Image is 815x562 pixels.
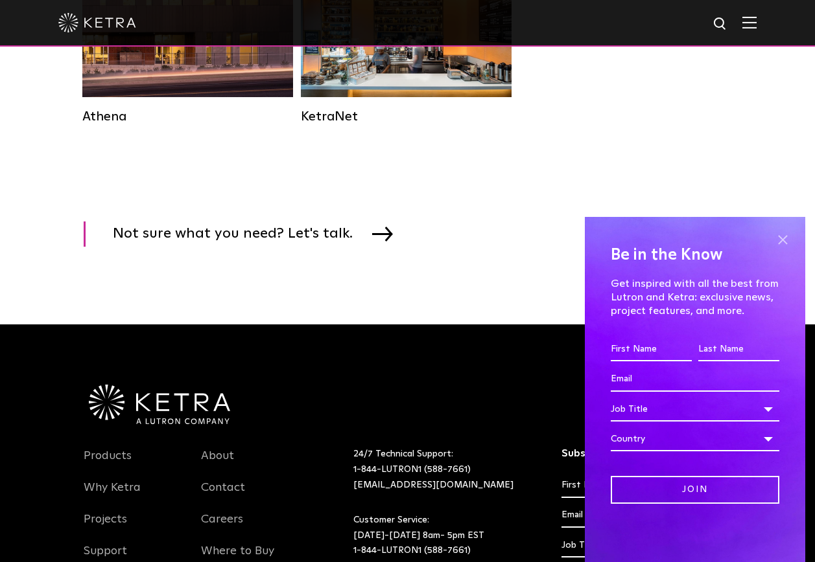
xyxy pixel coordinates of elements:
[742,16,757,28] img: Hamburger%20Nav.svg
[58,13,136,32] img: ketra-logo-2019-white
[301,109,512,124] div: KetraNet
[353,480,514,489] a: [EMAIL_ADDRESS][DOMAIN_NAME]
[611,397,779,421] div: Job Title
[82,109,293,124] div: Athena
[84,221,409,247] a: Not sure what you need? Let's talk.
[113,221,372,247] span: Not sure what you need? Let's talk.
[611,427,779,451] div: Country
[372,227,393,241] img: arrow
[561,503,728,528] input: Email
[353,546,471,555] a: 1-844-LUTRON1 (588-7661)
[201,480,245,510] a: Contact
[713,16,729,32] img: search icon
[353,465,471,474] a: 1-844-LUTRON1 (588-7661)
[89,385,230,425] img: Ketra-aLutronCo_White_RGB
[561,473,641,498] input: First Name
[84,512,127,542] a: Projects
[611,367,779,392] input: Email
[353,447,529,493] p: 24/7 Technical Support:
[84,449,132,478] a: Products
[353,513,529,559] p: Customer Service: [DATE]-[DATE] 8am- 5pm EST
[611,243,779,267] h4: Be in the Know
[201,449,234,478] a: About
[611,476,779,504] input: Join
[561,533,728,557] div: Job Title
[698,337,779,362] input: Last Name
[561,447,728,460] h3: Subscribe to Lutron’s mailing list
[611,337,692,362] input: First Name
[611,277,779,317] p: Get inspired with all the best from Lutron and Ketra: exclusive news, project features, and more.
[84,480,141,510] a: Why Ketra
[201,512,243,542] a: Careers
